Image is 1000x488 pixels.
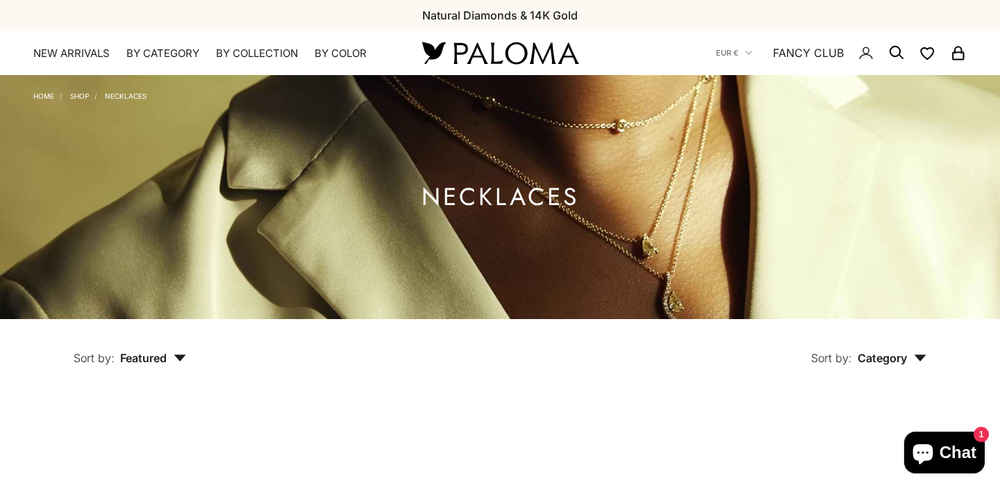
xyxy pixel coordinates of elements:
[779,319,958,377] button: Sort by: Category
[716,31,967,75] nav: Secondary navigation
[33,47,389,60] nav: Primary navigation
[70,92,89,100] a: Shop
[716,47,738,59] span: EUR €
[105,92,147,100] a: Necklaces
[773,44,844,62] a: FANCY CLUB
[74,351,115,365] span: Sort by:
[33,89,147,100] nav: Breadcrumb
[126,47,199,60] summary: By Category
[216,47,298,60] summary: By Collection
[716,47,752,59] button: EUR €
[120,351,186,365] span: Featured
[42,319,218,377] button: Sort by: Featured
[900,432,989,477] inbox-online-store-chat: Shopify online store chat
[858,351,926,365] span: Category
[33,92,54,100] a: Home
[811,351,852,365] span: Sort by:
[422,6,578,24] p: Natural Diamonds & 14K Gold
[315,47,367,60] summary: By Color
[33,47,110,60] a: NEW ARRIVALS
[422,188,579,206] h1: Necklaces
